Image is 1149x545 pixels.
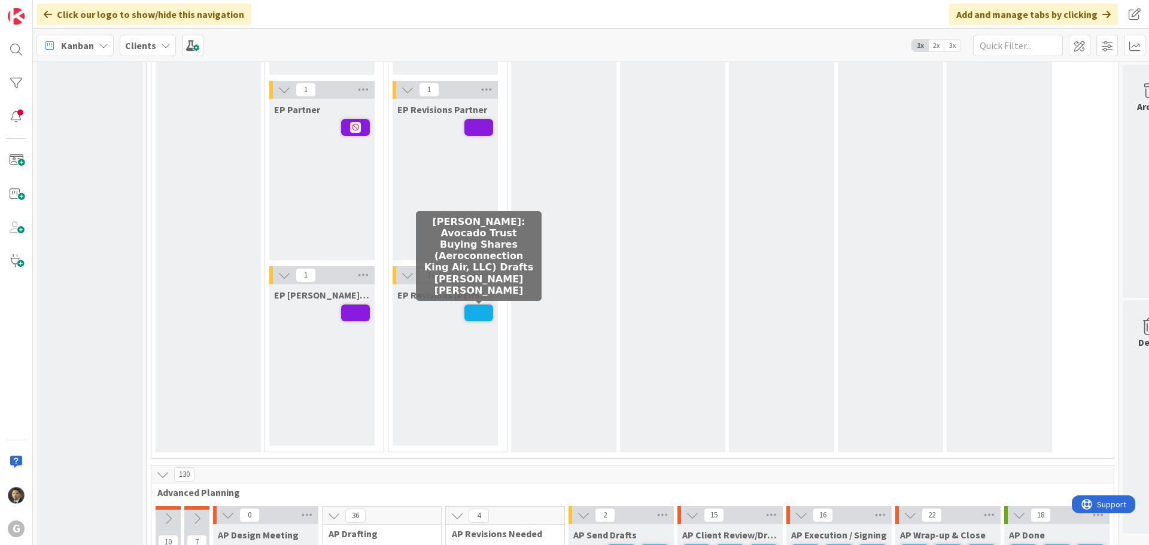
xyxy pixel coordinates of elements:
span: AP Done [1009,529,1045,541]
span: 4 [469,509,489,523]
div: Add and manage tabs by clicking [949,4,1118,25]
span: EP Partner [274,103,320,115]
span: 2x [928,39,944,51]
span: 18 [1031,508,1051,522]
span: 22 [922,508,942,522]
span: AP Client Review/Draft Review Meeting [682,529,778,541]
span: 1 [419,83,439,97]
div: G [8,520,25,537]
img: Visit kanbanzone.com [8,8,25,25]
div: Click our logo to show/hide this navigation [37,4,251,25]
span: Advanced Planning [157,486,1099,498]
img: CG [8,487,25,504]
span: 36 [345,509,366,523]
span: 15 [704,508,724,522]
span: AP Send Drafts [573,529,637,541]
span: 130 [174,467,194,482]
span: 2 [595,508,615,522]
span: AP Revisions Needed [452,528,549,540]
span: EP Revisions Brad/Jonas [397,289,493,301]
span: 16 [813,508,833,522]
span: AP Wrap-up & Close [900,529,986,541]
span: Support [25,2,54,16]
span: 0 [239,508,260,522]
b: Clients [125,39,156,51]
span: 1 [296,83,316,97]
span: 1x [912,39,928,51]
h5: [PERSON_NAME]: Avocado Trust Buying Shares (Aeroconnection King Air, LLC) Drafts [PERSON_NAME] [P... [421,216,537,296]
input: Quick Filter... [973,35,1063,56]
span: EP Brad/Jonas [274,289,370,301]
span: 3x [944,39,960,51]
span: EP Revisions Partner [397,103,487,115]
span: AP Execution / Signing [791,529,887,541]
span: AP Design Meeting [218,529,299,541]
span: AP Drafting [329,528,426,540]
span: 1 [296,268,316,282]
span: Kanban [61,38,94,53]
